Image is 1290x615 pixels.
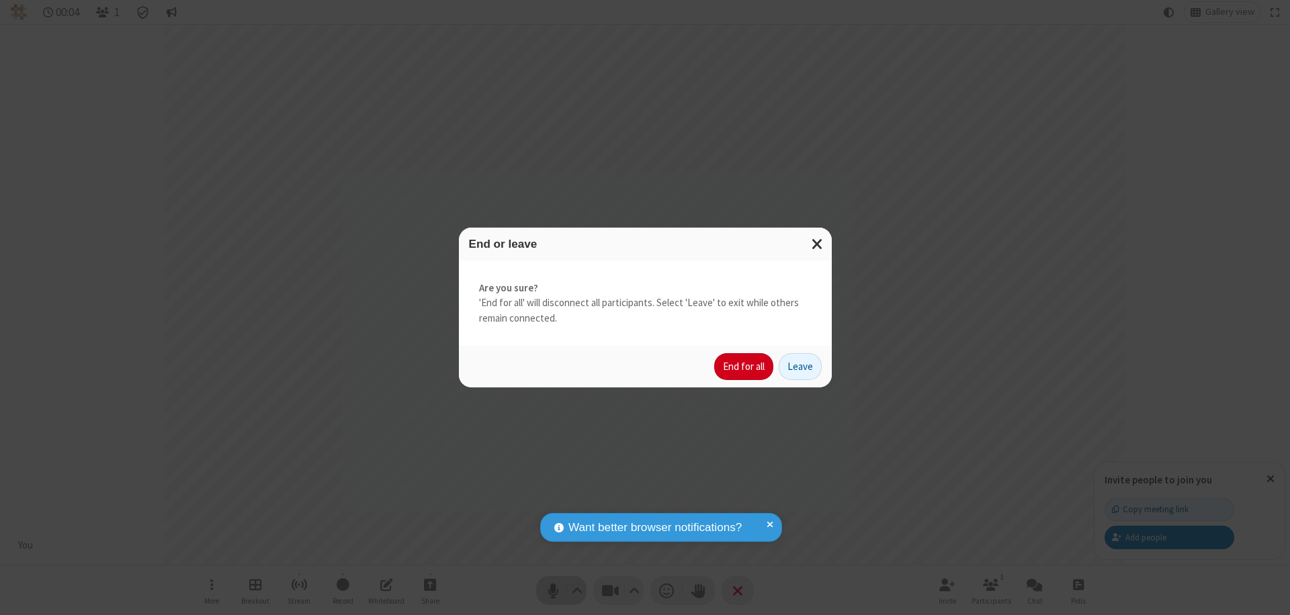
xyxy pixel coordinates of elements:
button: Leave [779,353,822,380]
h3: End or leave [469,238,822,250]
button: End for all [714,353,773,380]
span: Want better browser notifications? [568,519,742,536]
strong: Are you sure? [479,281,812,296]
div: 'End for all' will disconnect all participants. Select 'Leave' to exit while others remain connec... [459,261,832,346]
button: Close modal [804,228,832,261]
